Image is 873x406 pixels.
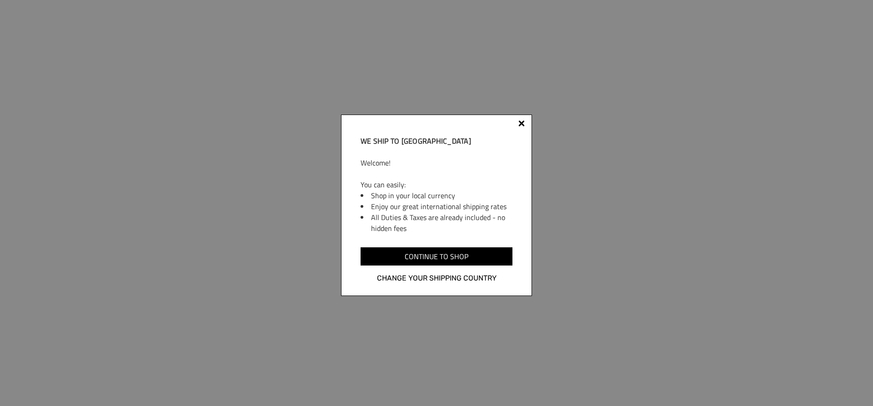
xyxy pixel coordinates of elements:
[361,135,512,146] h2: We ship to [GEOGRAPHIC_DATA]
[361,247,512,266] input: Continue to shop
[361,157,512,168] p: Welcome!
[371,190,512,201] li: Shop in your local currency
[371,212,512,234] li: All Duties & Taxes are already included - no hidden fees
[371,201,512,212] li: Enjoy our great international shipping rates
[361,272,512,284] a: Change your shipping country
[361,179,512,190] p: You can easily:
